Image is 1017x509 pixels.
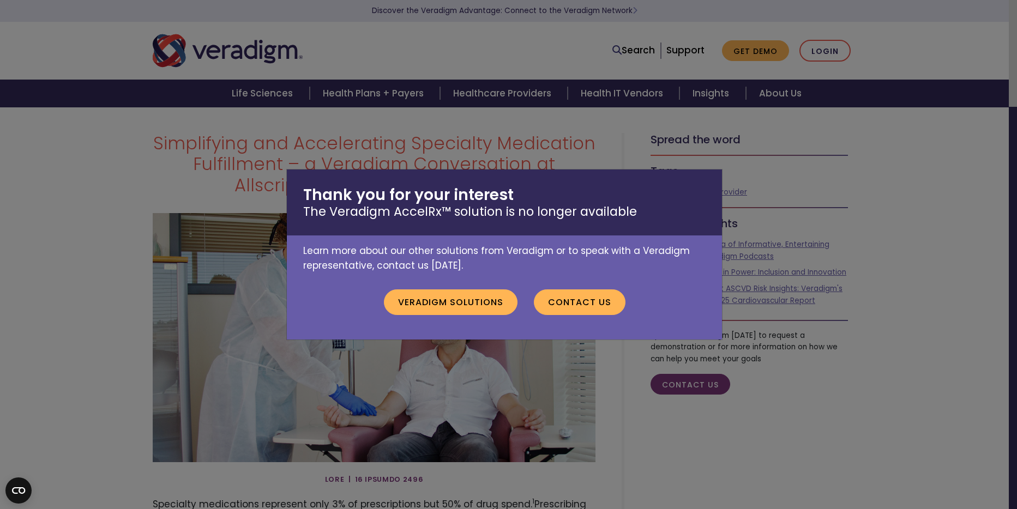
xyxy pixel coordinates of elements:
[287,235,722,281] p: Learn more about our other solutions from Veradigm or to speak with a Veradigm representative, co...
[287,169,722,235] h2: Thank you for your interest
[384,289,517,314] a: Veradigm Solutions
[534,289,625,314] a: Contact Us
[5,477,32,504] button: Open CMP widget
[303,204,706,219] small: The Veradigm AccelRx™ solution is no longer available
